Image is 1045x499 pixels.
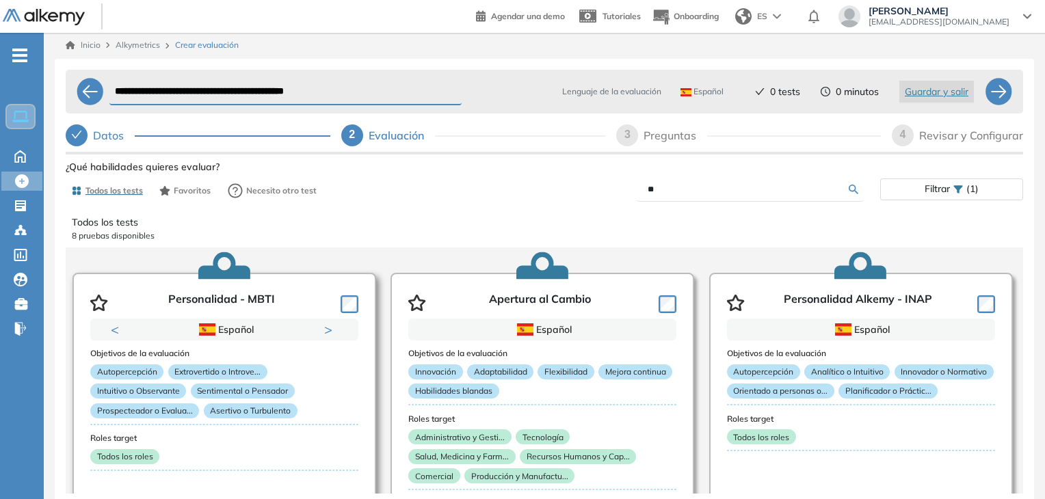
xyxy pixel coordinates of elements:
[154,179,216,202] button: Favoritos
[899,81,974,103] button: Guardar y salir
[191,383,295,399] p: Sentimental o Pensador
[199,323,215,336] img: ESP
[139,322,310,337] div: Español
[598,364,672,379] p: Mejora continua
[517,323,533,336] img: ESP
[603,11,641,21] span: Tutoriales
[735,8,752,25] img: world
[680,88,691,96] img: ESP
[895,364,994,379] p: Innovador o Normativo
[12,54,27,57] i: -
[90,403,199,418] p: Prospecteador o Evalua...
[204,403,297,418] p: Asertivo o Turbulento
[168,293,275,313] p: Personalidad - MBTI
[3,9,85,26] img: Logo
[93,124,135,146] div: Datos
[208,340,224,342] button: 1
[66,39,101,51] a: Inicio
[652,2,719,31] button: Onboarding
[776,322,947,337] div: Español
[562,85,661,98] span: Lenguaje de la evaluación
[804,364,890,379] p: Analítico o Intuitivo
[464,468,574,483] p: Producción y Manufactu...
[491,11,565,21] span: Agendar una demo
[72,230,1017,242] p: 8 pruebas disponibles
[71,129,82,140] span: check
[72,215,1017,230] p: Todos los tests
[836,85,879,99] span: 0 minutos
[408,383,499,399] p: Habilidades blandas
[919,124,1023,146] div: Revisar y Configurar
[727,429,796,444] p: Todos los roles
[349,129,355,140] span: 2
[869,16,1009,27] span: [EMAIL_ADDRESS][DOMAIN_NAME]
[489,293,591,313] p: Apertura al Cambio
[770,85,800,99] span: 0 tests
[111,323,124,336] button: Previous
[408,414,676,424] h3: Roles target
[222,177,323,204] button: Necesito otro test
[616,124,881,146] div: 3Preguntas
[727,414,995,424] h3: Roles target
[644,124,707,146] div: Preguntas
[66,179,148,202] button: Todos los tests
[467,364,533,379] p: Adaptabilidad
[757,10,767,23] span: ES
[408,468,460,483] p: Comercial
[966,179,979,199] span: (1)
[90,449,159,464] p: Todos los roles
[408,364,462,379] p: Innovación
[727,364,800,379] p: Autopercepción
[230,340,241,342] button: 2
[90,349,358,358] h3: Objetivos de la evaluación
[520,449,636,464] p: Recursos Humanos y Cap...
[175,39,239,51] span: Crear evaluación
[341,124,606,146] div: 2Evaluación
[90,383,186,399] p: Intuitivo o Observante
[727,383,834,399] p: Orientado a personas o...
[680,86,724,97] span: Español
[925,179,950,199] span: Filtrar
[174,185,211,197] span: Favoritos
[324,323,338,336] button: Next
[90,433,358,443] h3: Roles target
[408,449,515,464] p: Salud, Medicina y Farm...
[892,124,1023,146] div: 4Revisar y Configurar
[838,383,938,399] p: Planificador o Práctic...
[457,322,629,337] div: Español
[476,7,565,23] a: Agendar una demo
[821,87,830,96] span: clock-circle
[369,124,435,146] div: Evaluación
[773,14,781,19] img: arrow
[90,364,163,379] p: Autopercepción
[408,349,676,358] h3: Objetivos de la evaluación
[727,349,995,358] h3: Objetivos de la evaluación
[869,5,1009,16] span: [PERSON_NAME]
[116,40,160,50] span: Alkymetrics
[516,429,570,444] p: Tecnología
[674,11,719,21] span: Onboarding
[66,124,330,146] div: Datos
[624,129,631,140] span: 3
[538,364,594,379] p: Flexibilidad
[66,160,220,174] span: ¿Qué habilidades quieres evaluar?
[168,364,267,379] p: Extrovertido o Introve...
[835,323,851,336] img: ESP
[246,185,317,197] span: Necesito otro test
[784,293,932,313] p: Personalidad Alkemy - INAP
[905,84,968,99] span: Guardar y salir
[900,129,906,140] span: 4
[755,87,765,96] span: check
[85,185,143,197] span: Todos los tests
[408,429,511,444] p: Administrativo y Gesti...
